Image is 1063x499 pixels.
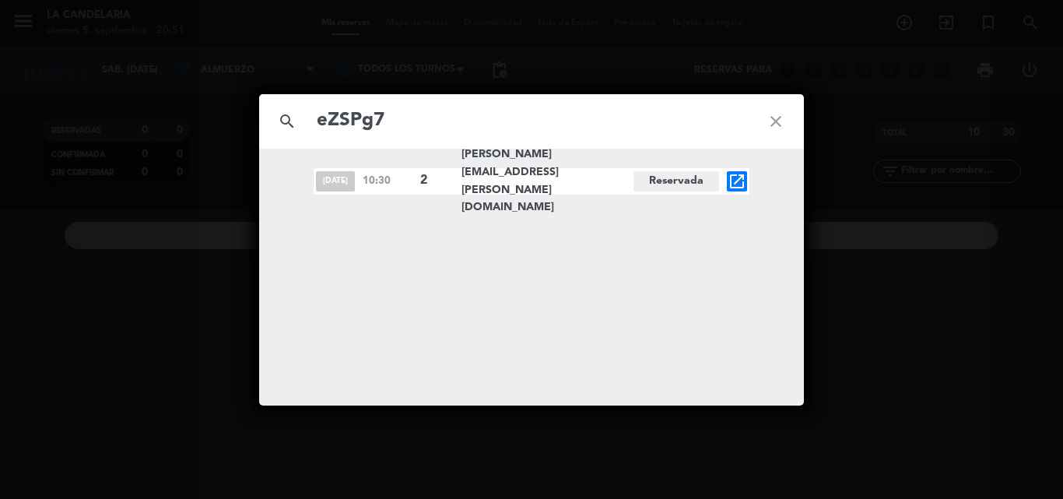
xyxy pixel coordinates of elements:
[363,173,412,189] span: 10:30
[315,105,748,137] input: Buscar reservas
[728,172,746,191] i: open_in_new
[748,93,804,149] i: close
[316,171,355,192] span: [DATE]
[633,171,719,192] span: Reservada
[420,170,448,191] span: 2
[461,146,633,216] span: [PERSON_NAME][EMAIL_ADDRESS][PERSON_NAME][DOMAIN_NAME]
[259,93,315,149] i: search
